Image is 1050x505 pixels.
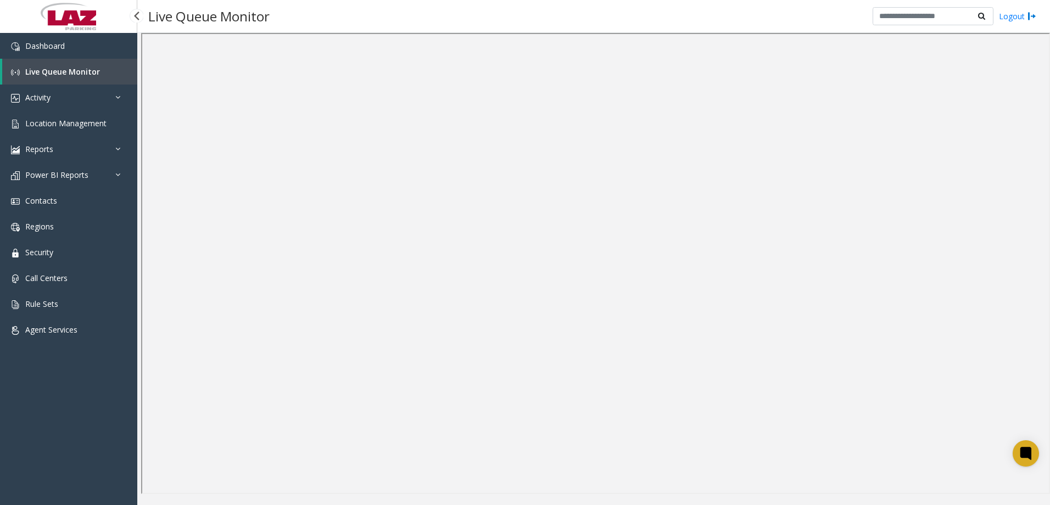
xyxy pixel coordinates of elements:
[25,66,100,77] span: Live Queue Monitor
[25,221,54,232] span: Regions
[11,145,20,154] img: 'icon'
[25,92,51,103] span: Activity
[25,170,88,180] span: Power BI Reports
[25,273,68,283] span: Call Centers
[11,120,20,128] img: 'icon'
[25,299,58,309] span: Rule Sets
[11,94,20,103] img: 'icon'
[25,144,53,154] span: Reports
[999,10,1036,22] a: Logout
[11,197,20,206] img: 'icon'
[143,3,275,30] h3: Live Queue Monitor
[11,249,20,257] img: 'icon'
[25,41,65,51] span: Dashboard
[11,42,20,51] img: 'icon'
[2,59,137,85] a: Live Queue Monitor
[1027,10,1036,22] img: logout
[25,247,53,257] span: Security
[11,326,20,335] img: 'icon'
[25,324,77,335] span: Agent Services
[11,274,20,283] img: 'icon'
[11,68,20,77] img: 'icon'
[25,195,57,206] span: Contacts
[11,300,20,309] img: 'icon'
[25,118,107,128] span: Location Management
[11,171,20,180] img: 'icon'
[11,223,20,232] img: 'icon'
